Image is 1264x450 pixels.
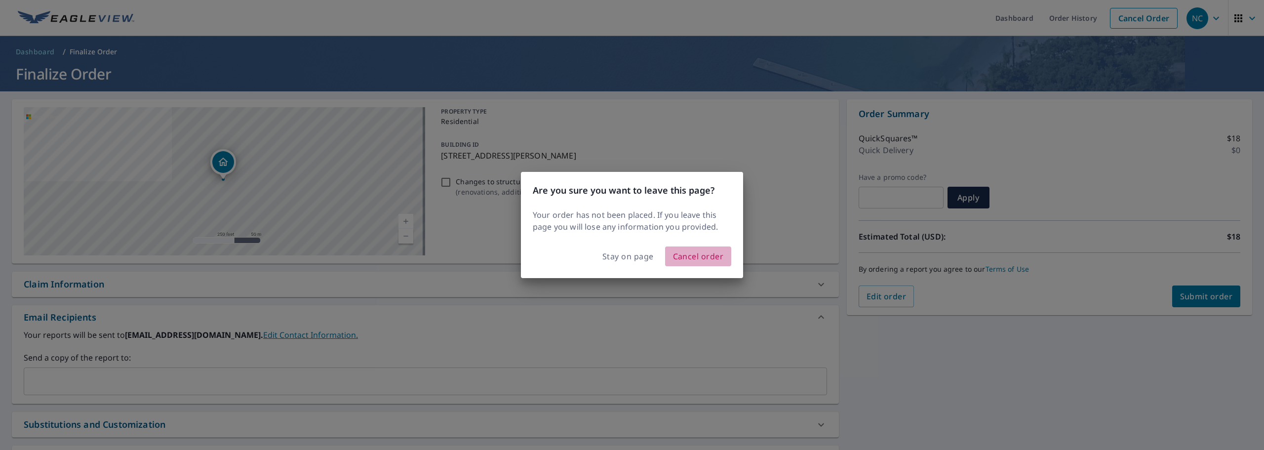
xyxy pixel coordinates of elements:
[602,249,654,263] span: Stay on page
[533,184,731,197] h3: Are you sure you want to leave this page?
[595,247,661,266] button: Stay on page
[665,246,732,266] button: Cancel order
[673,249,724,263] span: Cancel order
[533,209,731,233] p: Your order has not been placed. If you leave this page you will lose any information you provided.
